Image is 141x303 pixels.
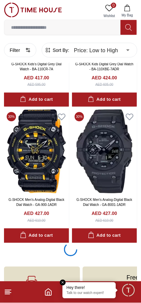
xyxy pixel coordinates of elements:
[72,229,137,243] button: Add to cart
[4,3,62,17] img: ...
[121,283,136,298] div: Chat Widget
[9,198,65,207] a: G-SHOCK Men's Analog-Digital Black Dial Watch - GA-900-1ADR
[88,96,121,104] div: Add to cart
[27,82,45,87] div: AED 595.00
[7,112,16,122] span: 30 %
[92,210,117,217] h4: AED 427.00
[20,232,53,240] div: Add to cart
[60,280,66,286] em: Close tooltip
[44,288,52,296] a: Home
[88,232,121,240] div: Add to cart
[4,43,36,57] button: Filter
[72,93,137,107] button: Add to cart
[95,218,113,223] div: AED 610.00
[92,74,117,81] h4: AED 424.00
[67,285,112,291] div: Hey there!
[20,96,53,104] div: Add to cart
[69,41,134,60] div: Price: Low to High
[72,109,137,194] img: G-SHOCK Men's Analog-Digital Black Dial Watch - GA-B001-1ADR
[101,3,118,20] a: 0Wishlist
[11,62,62,71] a: G-SHOCK Kids's Digital Grey Dial Watch - BA-110CR-7A
[4,109,69,194] img: G-SHOCK Men's Analog-Digital Black Dial Watch - GA-900-1ADR
[75,62,134,71] a: G-SHOCK Kids Digital Grey Dial Watch - BA-110XBE-7ADR
[4,229,69,243] button: Add to cart
[101,13,118,18] span: Wishlist
[118,3,137,20] button: My Bag
[67,291,112,296] p: Talk to our watch expert!
[51,47,69,54] span: Sort By:
[119,13,136,18] span: My Bag
[76,198,132,207] a: G-SHOCK Men's Analog-Digital Black Dial Watch - GA-B001-1ADR
[75,112,84,122] span: 30 %
[45,47,69,54] button: Sort By:
[111,3,116,8] span: 0
[95,82,113,87] div: AED 605.00
[24,210,49,217] h4: AED 427.00
[24,74,49,81] h4: AED 417.00
[4,93,69,107] button: Add to cart
[44,281,63,295] span: 5000+ Models
[27,218,45,223] div: AED 610.00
